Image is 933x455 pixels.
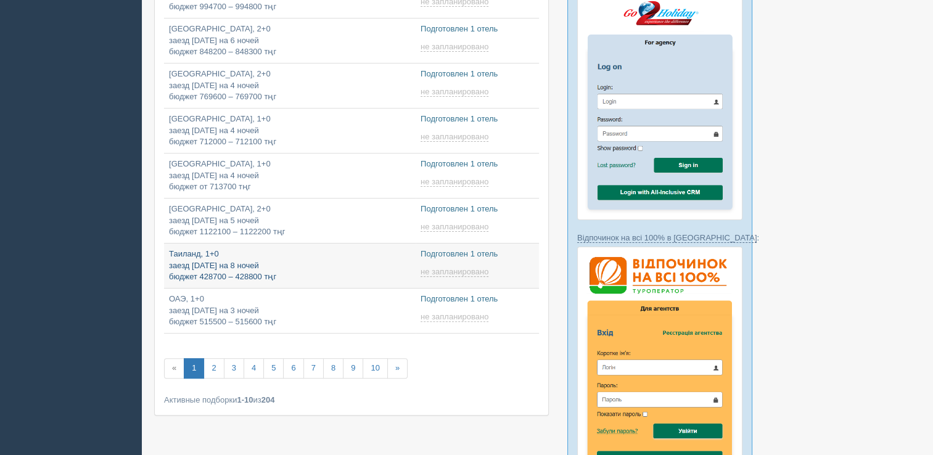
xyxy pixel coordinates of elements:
[164,358,184,379] span: «
[169,113,411,148] p: [GEOGRAPHIC_DATA], 1+0 заезд [DATE] на 4 ночей бюджет 712000 – 712100 тңг
[164,244,416,288] a: Таиланд, 1+0заезд [DATE] на 8 ночейбюджет 428700 – 428800 тңг
[164,154,416,198] a: [GEOGRAPHIC_DATA], 1+0заезд [DATE] на 4 ночейбюджет от 713700 тңг
[169,158,411,193] p: [GEOGRAPHIC_DATA], 1+0 заезд [DATE] на 4 ночей бюджет от 713700 тңг
[263,358,284,379] a: 5
[421,248,534,260] p: Подготовлен 1 отель
[421,113,534,125] p: Подготовлен 1 отель
[421,222,488,232] span: не запланировано
[164,109,416,153] a: [GEOGRAPHIC_DATA], 1+0заезд [DATE] на 4 ночейбюджет 712000 – 712100 тңг
[421,177,488,187] span: не запланировано
[164,289,416,333] a: ОАЭ, 1+0заезд [DATE] на 3 ночейбюджет 515500 – 515600 тңг
[421,312,491,322] a: не запланировано
[343,358,363,379] a: 9
[421,203,534,215] p: Подготовлен 1 отель
[421,158,534,170] p: Подготовлен 1 отель
[323,358,343,379] a: 8
[283,358,303,379] a: 6
[421,177,491,187] a: не запланировано
[164,18,416,63] a: [GEOGRAPHIC_DATA], 2+0заезд [DATE] на 6 ночейбюджет 848200 – 848300 тңг
[244,358,264,379] a: 4
[421,267,488,277] span: не запланировано
[421,42,491,52] a: не запланировано
[169,293,411,328] p: ОАЭ, 1+0 заезд [DATE] на 3 ночей бюджет 515500 – 515600 тңг
[421,222,491,232] a: не запланировано
[421,293,534,305] p: Подготовлен 1 отель
[164,199,416,243] a: [GEOGRAPHIC_DATA], 2+0заезд [DATE] на 5 ночейбюджет 1122100 – 1122200 тңг
[169,23,411,58] p: [GEOGRAPHIC_DATA], 2+0 заезд [DATE] на 6 ночей бюджет 848200 – 848300 тңг
[237,395,253,404] b: 1-10
[421,87,488,97] span: не запланировано
[169,68,411,103] p: [GEOGRAPHIC_DATA], 2+0 заезд [DATE] на 4 ночей бюджет 769600 – 769700 тңг
[577,233,757,243] a: Відпочинок на всі 100% в [GEOGRAPHIC_DATA]
[577,232,742,244] p: :
[224,358,244,379] a: 3
[421,267,491,277] a: не запланировано
[421,312,488,322] span: не запланировано
[169,248,411,283] p: Таиланд, 1+0 заезд [DATE] на 8 ночей бюджет 428700 – 428800 тңг
[164,64,416,108] a: [GEOGRAPHIC_DATA], 2+0заезд [DATE] на 4 ночейбюджет 769600 – 769700 тңг
[387,358,408,379] a: »
[169,203,411,238] p: [GEOGRAPHIC_DATA], 2+0 заезд [DATE] на 5 ночей бюджет 1122100 – 1122200 тңг
[421,68,534,80] p: Подготовлен 1 отель
[164,394,539,406] div: Активные подборки из
[203,358,224,379] a: 2
[303,358,324,379] a: 7
[421,42,488,52] span: не запланировано
[421,132,488,142] span: не запланировано
[421,87,491,97] a: не запланировано
[184,358,204,379] a: 1
[363,358,387,379] a: 10
[261,395,275,404] b: 204
[421,132,491,142] a: не запланировано
[421,23,534,35] p: Подготовлен 1 отель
